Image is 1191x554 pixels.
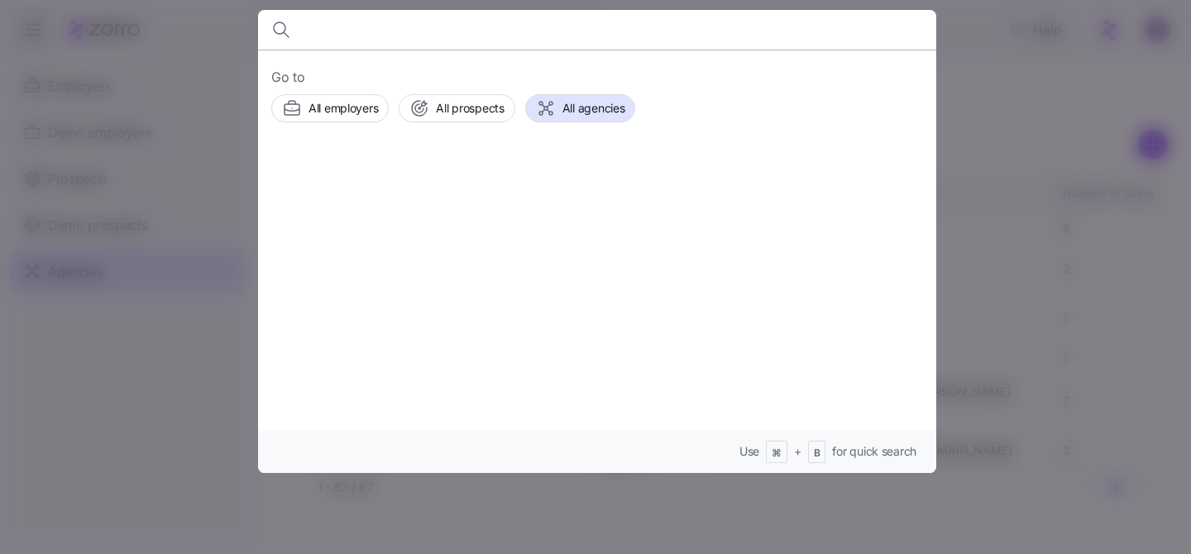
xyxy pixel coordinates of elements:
[794,443,801,460] span: +
[814,447,820,461] span: B
[399,94,514,122] button: All prospects
[832,443,916,460] span: for quick search
[772,447,782,461] span: ⌘
[739,443,759,460] span: Use
[271,94,389,122] button: All employers
[525,94,636,122] button: All agencies
[271,67,923,88] span: Go to
[436,100,504,117] span: All prospects
[309,100,378,117] span: All employers
[562,100,625,117] span: All agencies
